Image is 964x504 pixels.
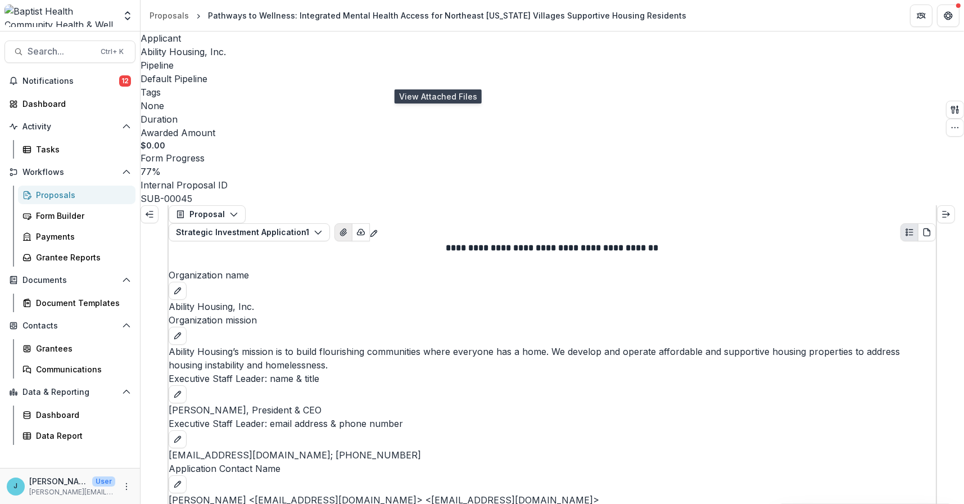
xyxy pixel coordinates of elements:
[18,339,135,358] a: Grantees
[18,406,135,424] a: Dashboard
[141,205,159,223] button: Expand left
[169,313,936,327] p: Organization mission
[22,168,117,177] span: Workflows
[4,163,135,181] button: Open Workflows
[36,409,126,421] div: Dashboard
[141,192,192,205] p: SUB-00045
[141,112,178,126] p: Duration
[145,7,193,24] a: Proposals
[141,99,164,112] p: None
[208,10,686,21] div: Pathways to Wellness: Integrated Mental Health Access for Northeast [US_STATE] Villages Supportiv...
[169,403,936,417] p: [PERSON_NAME], President & CEO
[910,4,933,27] button: Partners
[918,223,936,241] button: PDF view
[18,426,135,445] a: Data Report
[22,98,126,110] div: Dashboard
[169,430,187,448] button: edit
[4,317,135,335] button: Open Contacts
[141,139,165,151] p: $0.00
[4,40,135,63] button: Search...
[141,31,181,45] p: Applicant
[145,7,691,24] nav: breadcrumb
[36,251,126,263] div: Grantee Reports
[18,360,135,379] a: Communications
[18,248,135,267] a: Grantee Reports
[29,475,88,487] p: [PERSON_NAME]
[36,143,126,155] div: Tasks
[141,151,205,165] p: Form Progress
[18,186,135,204] a: Proposals
[369,223,378,241] button: Edit as form
[4,271,135,289] button: Open Documents
[36,231,126,242] div: Payments
[92,476,115,487] p: User
[334,223,352,241] button: View Attached Files
[36,363,126,375] div: Communications
[150,10,189,21] div: Proposals
[98,46,126,58] div: Ctrl + K
[141,85,161,99] p: Tags
[4,94,135,113] a: Dashboard
[4,383,135,401] button: Open Data & Reporting
[141,58,174,72] p: Pipeline
[169,449,331,461] a: [EMAIL_ADDRESS][DOMAIN_NAME]
[28,46,94,57] span: Search...
[22,122,117,132] span: Activity
[22,276,117,285] span: Documents
[169,448,936,462] p: ; [PHONE_NUMBER]
[36,297,126,309] div: Document Templates
[14,483,18,490] div: Jennifer
[169,327,187,345] button: edit
[4,72,135,90] button: Notifications12
[169,223,330,241] button: Strategic Investment Application1
[937,4,960,27] button: Get Help
[169,462,936,475] p: Application Contact Name
[120,480,133,493] button: More
[169,205,246,223] button: Proposal
[169,475,187,493] button: edit
[169,300,936,313] p: Ability Housing, Inc.
[18,140,135,159] a: Tasks
[937,205,955,223] button: Expand right
[141,165,161,178] p: 77 %
[141,46,226,57] a: Ability Housing, Inc.
[22,388,117,397] span: Data & Reporting
[22,321,117,331] span: Contacts
[36,189,126,201] div: Proposals
[141,126,215,139] p: Awarded Amount
[141,72,207,85] p: Default Pipeline
[22,76,119,86] span: Notifications
[119,75,131,87] span: 12
[29,487,115,497] p: [PERSON_NAME][EMAIL_ADDRESS][PERSON_NAME][DOMAIN_NAME]
[18,206,135,225] a: Form Builder
[169,282,187,300] button: edit
[18,294,135,312] a: Document Templates
[169,268,936,282] p: Organization name
[36,430,126,442] div: Data Report
[36,210,126,222] div: Form Builder
[169,385,187,403] button: edit
[4,4,115,27] img: Baptist Health Community Health & Well Being logo
[169,372,936,385] p: Executive Staff Leader: name & title
[169,417,936,430] p: Executive Staff Leader: email address & phone number
[4,118,135,136] button: Open Activity
[141,178,228,192] p: Internal Proposal ID
[169,345,936,372] p: Ability Housing’s mission is to build flourishing communities where everyone has a home. We devel...
[36,343,126,354] div: Grantees
[18,227,135,246] a: Payments
[120,4,135,27] button: Open entity switcher
[900,223,918,241] button: Plaintext view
